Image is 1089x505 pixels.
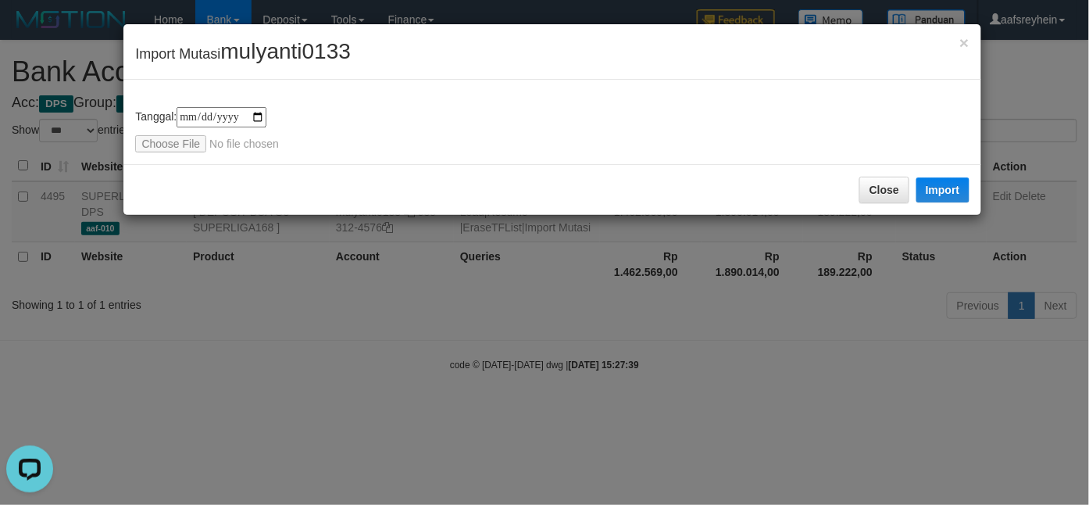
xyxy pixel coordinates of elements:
button: Open LiveChat chat widget [6,6,53,53]
span: × [959,34,969,52]
button: Import [916,177,969,202]
div: Tanggal: [135,107,969,152]
span: mulyanti0133 [220,39,351,63]
span: Import Mutasi [135,46,351,62]
button: Close [959,34,969,51]
button: Close [859,177,909,203]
